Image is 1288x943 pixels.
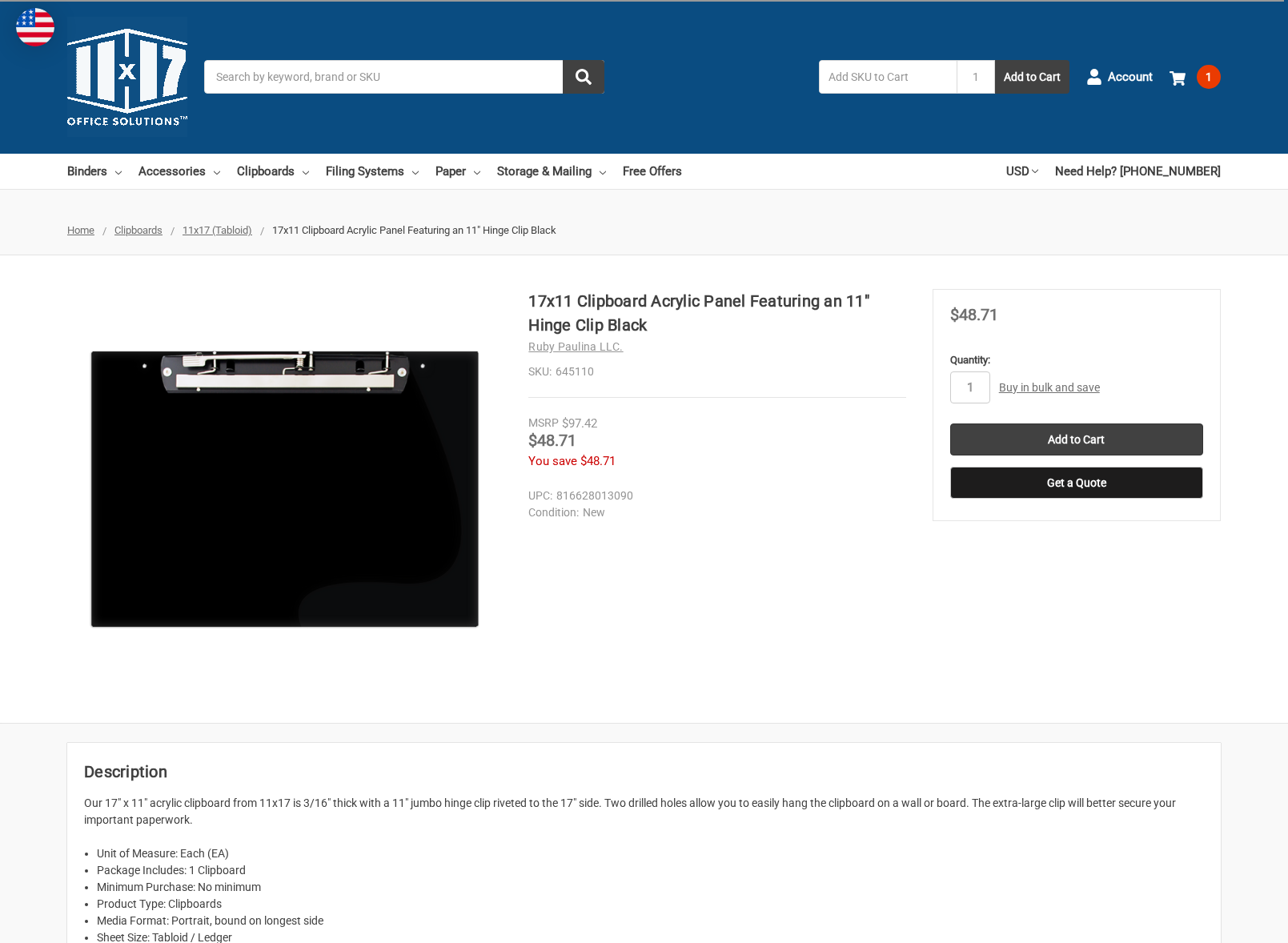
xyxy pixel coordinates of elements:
a: Binders [67,154,122,189]
li: Minimum Purchase: No minimum [97,879,1204,896]
input: Add SKU to Cart [819,60,957,94]
dd: New [528,504,898,521]
span: You save [528,454,577,468]
a: USD [1006,154,1038,189]
a: Free Offers [623,154,682,189]
h1: 17x11 Clipboard Acrylic Panel Featuring an 11" Hinge Clip Black [528,289,905,337]
img: 17x11 Clipboard Acrylic Panel Featuring an 11" Hinge Clip Black [85,289,485,689]
label: Quantity: [950,352,1203,368]
h2: Description [84,760,1204,784]
img: 11x17.com [67,17,187,137]
button: Get a Quote [950,467,1203,499]
a: Storage & Mailing [497,154,606,189]
a: Need Help? [PHONE_NUMBER] [1055,154,1221,189]
dt: SKU: [528,363,552,380]
li: Unit of Measure: Each (EA) [97,845,1204,862]
input: Search by keyword, brand or SKU [204,60,604,94]
dt: Condition: [528,504,579,521]
a: Clipboards [237,154,309,189]
img: duty and tax information for United States [16,8,54,46]
dd: 816628013090 [528,488,898,504]
span: Account [1108,68,1153,86]
div: MSRP [528,415,559,431]
li: Media Format: Portrait, bound on longest side [97,913,1204,929]
a: 11x17 (Tabloid) [183,224,252,236]
button: Add to Cart [995,60,1069,94]
a: Paper [435,154,480,189]
p: Our 17" x 11" acrylic clipboard from 11x17 is 3/16" thick with a 11" jumbo hinge clip riveted to ... [84,795,1204,829]
input: Add to Cart [950,423,1203,455]
span: $48.71 [950,305,998,324]
a: Home [67,224,94,236]
span: $97.42 [562,416,597,431]
a: Buy in bulk and save [999,381,1100,394]
dt: UPC: [528,488,552,504]
li: Package Includes: 1 Clipboard [97,862,1204,879]
a: Clipboards [114,224,163,236]
a: Filing Systems [326,154,419,189]
a: Account [1086,56,1153,98]
dd: 645110 [528,363,905,380]
a: 1 [1170,56,1221,98]
span: $48.71 [580,454,616,468]
li: Product Type: Clipboards [97,896,1204,913]
a: Accessories [138,154,220,189]
a: Ruby Paulina LLC. [528,340,623,353]
span: 1 [1197,65,1221,89]
iframe: Google Customer Reviews [1156,900,1288,943]
span: 17x11 Clipboard Acrylic Panel Featuring an 11" Hinge Clip Black [272,224,556,236]
span: $48.71 [528,431,576,450]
